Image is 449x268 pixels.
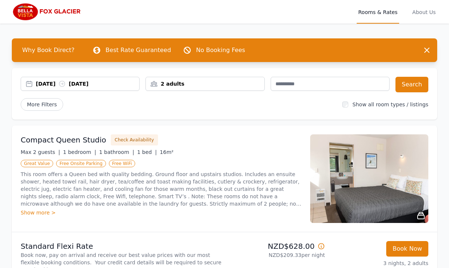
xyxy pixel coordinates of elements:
[353,102,428,107] label: Show all room types / listings
[146,80,264,87] div: 2 adults
[227,241,325,251] p: NZD$628.00
[99,149,134,155] span: 1 bathroom |
[21,149,60,155] span: Max 2 guests |
[21,135,106,145] h3: Compact Queen Studio
[21,171,301,207] p: This room offers a Queen bed with quality bedding. Ground floor and upstairs studios. Includes an...
[63,149,96,155] span: 1 bedroom |
[331,260,428,267] p: 3 nights, 2 adults
[109,160,136,167] span: Free WiFi
[106,46,171,55] p: Best Rate Guaranteed
[395,77,428,92] button: Search
[160,149,174,155] span: 16m²
[111,134,158,145] button: Check Availability
[16,43,80,58] span: Why Book Direct?
[12,3,83,21] img: Bella Vista Fox Glacier
[196,46,245,55] p: No Booking Fees
[56,160,106,167] span: Free Onsite Parking
[21,160,53,167] span: Great Value
[137,149,157,155] span: 1 bed |
[21,209,301,216] div: Show more >
[227,251,325,259] p: NZD$209.33 per night
[21,98,63,111] span: More Filters
[386,241,428,257] button: Book Now
[36,80,139,87] div: [DATE] [DATE]
[21,241,222,251] p: Standard Flexi Rate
